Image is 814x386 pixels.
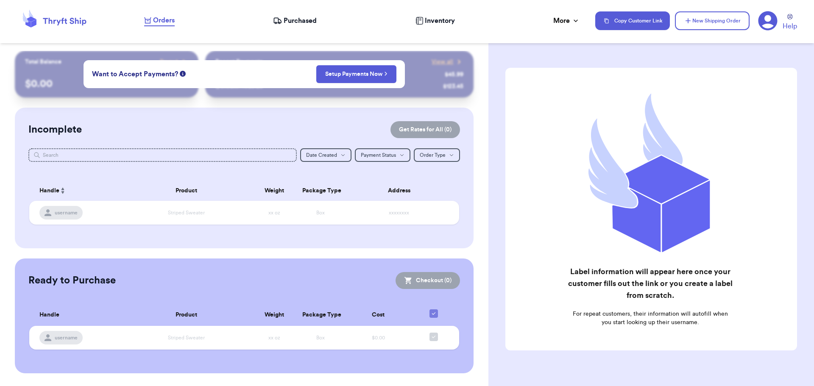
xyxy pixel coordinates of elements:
span: Striped Sweater [168,210,205,215]
div: $ 45.99 [445,70,463,79]
button: Order Type [414,148,460,162]
span: Date Created [306,153,337,158]
th: Cost [344,304,413,326]
h2: Incomplete [28,123,82,136]
button: Date Created [300,148,351,162]
span: View all [432,58,453,66]
button: Sort ascending [59,186,66,196]
th: Package Type [297,181,343,201]
span: xx oz [268,335,280,340]
span: Orders [153,15,175,25]
p: For repeat customers, their information will autofill when you start looking up their username. [567,310,733,327]
h2: Label information will appear here once your customer fills out the link or you create a label fr... [567,266,733,301]
button: Copy Customer Link [595,11,670,30]
span: Handle [39,311,59,319]
span: Want to Accept Payments? [92,69,178,79]
th: Weight [251,304,297,326]
span: username [55,334,78,341]
button: Setup Payments Now [316,65,396,83]
span: Payout [160,58,178,66]
span: $0.00 [372,335,385,340]
span: Purchased [284,16,317,26]
a: Inventory [415,16,455,26]
span: username [55,209,78,216]
a: View all [432,58,463,66]
p: $ 0.00 [25,77,188,91]
span: xxxxxxxx [389,210,409,215]
span: Help [783,21,797,31]
div: $ 123.45 [443,82,463,91]
p: Total Balance [25,58,61,66]
h2: Ready to Purchase [28,274,116,287]
button: Get Rates for All (0) [390,121,460,138]
a: Payout [160,58,188,66]
span: Handle [39,186,59,195]
button: Checkout (0) [396,272,460,289]
th: Weight [251,181,297,201]
span: Payment Status [361,153,396,158]
span: xx oz [268,210,280,215]
span: Striped Sweater [168,335,205,340]
a: Setup Payments Now [325,70,387,78]
span: Box [316,210,325,215]
span: Order Type [420,153,446,158]
span: Box [316,335,325,340]
button: Payment Status [355,148,410,162]
th: Product [122,304,251,326]
a: Purchased [273,16,317,26]
div: More [553,16,580,26]
span: Inventory [425,16,455,26]
th: Package Type [297,304,343,326]
input: Search [28,148,297,162]
th: Product [122,181,251,201]
button: New Shipping Order [675,11,750,30]
p: Recent Payments [215,58,262,66]
a: Help [783,14,797,31]
th: Address [344,181,460,201]
a: Orders [144,15,175,26]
